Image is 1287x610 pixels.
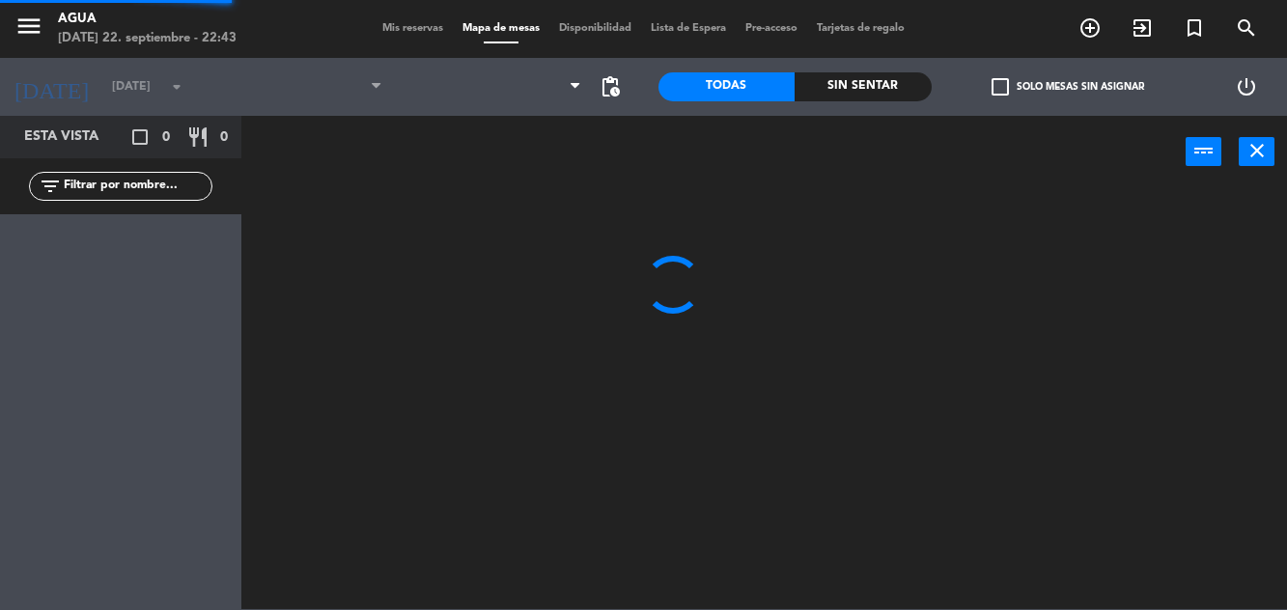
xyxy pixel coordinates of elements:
[220,126,228,149] span: 0
[1235,75,1258,98] i: power_settings_new
[992,78,1144,96] label: Solo mesas sin asignar
[1186,137,1221,166] button: power_input
[1078,16,1102,40] i: add_circle_outline
[1245,139,1269,162] i: close
[1183,16,1206,40] i: turned_in_not
[14,12,43,47] button: menu
[14,12,43,41] i: menu
[165,75,188,98] i: arrow_drop_down
[1131,16,1154,40] i: exit_to_app
[62,176,211,197] input: Filtrar por nombre...
[1239,137,1274,166] button: close
[10,125,139,149] div: Esta vista
[599,75,622,98] span: pending_actions
[992,78,1009,96] span: check_box_outline_blank
[795,72,932,101] div: Sin sentar
[1192,139,1216,162] i: power_input
[658,72,796,101] div: Todas
[453,23,549,34] span: Mapa de mesas
[1235,16,1258,40] i: search
[641,23,736,34] span: Lista de Espera
[186,125,210,149] i: restaurant
[58,10,237,29] div: Agua
[373,23,453,34] span: Mis reservas
[807,23,914,34] span: Tarjetas de regalo
[736,23,807,34] span: Pre-acceso
[58,29,237,48] div: [DATE] 22. septiembre - 22:43
[128,125,152,149] i: crop_square
[162,126,170,149] span: 0
[39,175,62,198] i: filter_list
[549,23,641,34] span: Disponibilidad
